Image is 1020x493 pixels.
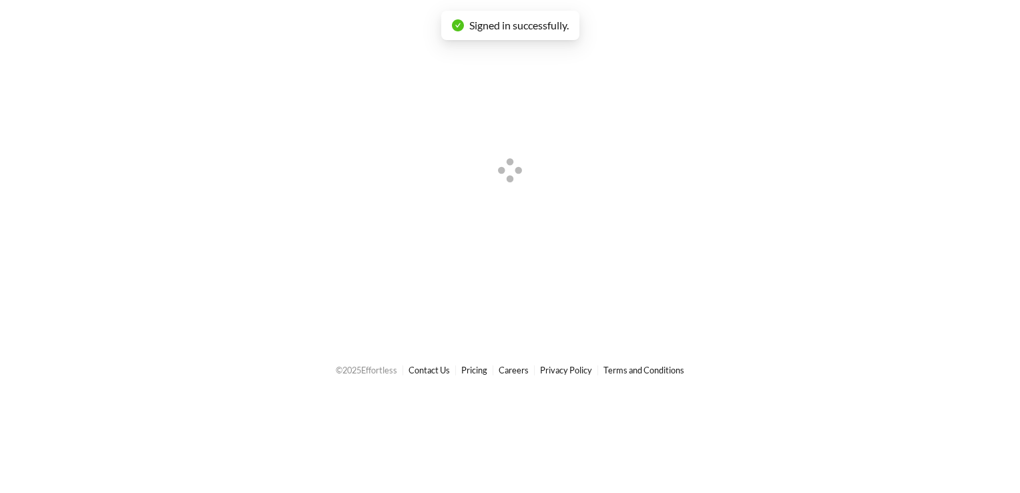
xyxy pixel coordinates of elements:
[469,19,569,31] span: Signed in successfully.
[409,365,450,375] a: Contact Us
[603,365,684,375] a: Terms and Conditions
[452,19,464,31] span: check-circle
[499,365,529,375] a: Careers
[540,365,592,375] a: Privacy Policy
[461,365,487,375] a: Pricing
[336,365,397,375] span: © 2025 Effortless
